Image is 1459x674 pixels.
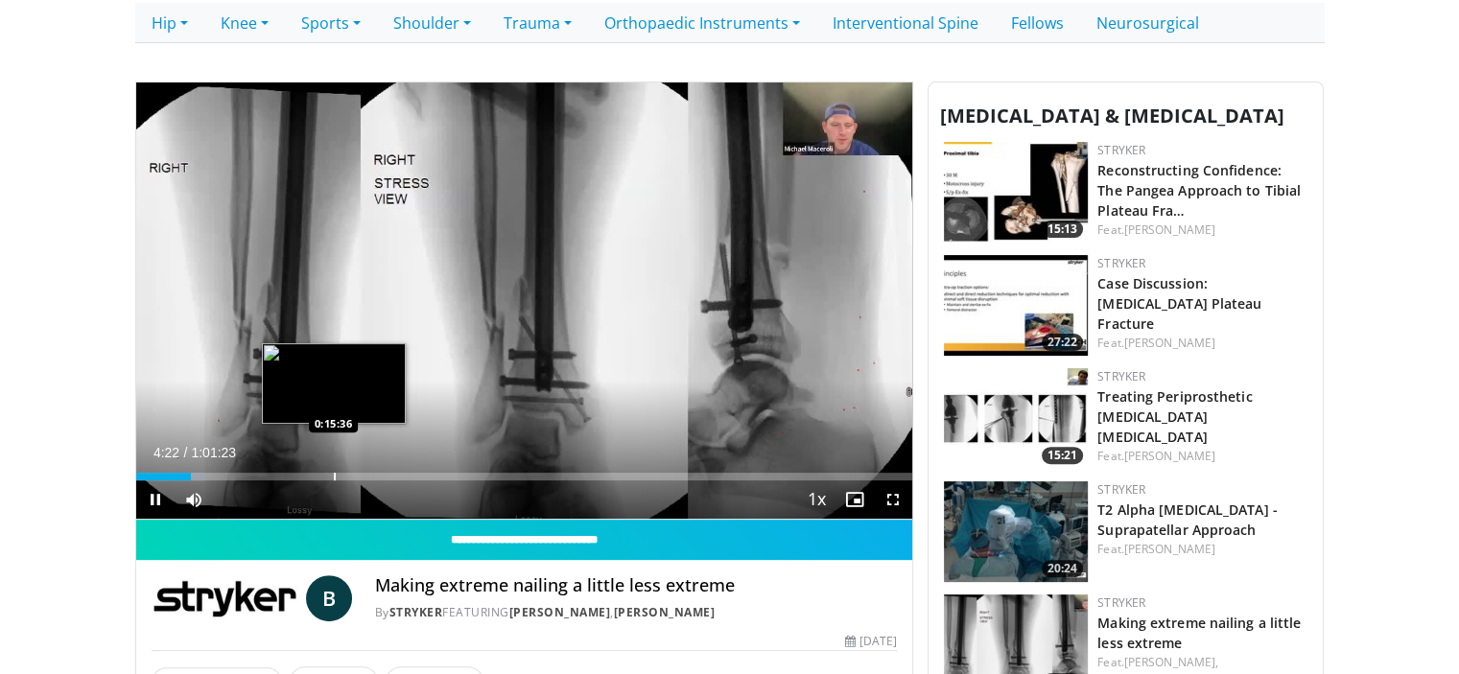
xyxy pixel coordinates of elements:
[153,445,179,460] span: 4:22
[944,368,1088,469] img: 1aa7ce03-a29e-4220-923d-1b96650c6b94.150x105_q85_crop-smart_upscale.jpg
[1097,142,1145,158] a: Stryker
[1097,541,1307,558] div: Feat.
[995,3,1080,43] a: Fellows
[136,473,913,480] div: Progress Bar
[835,480,874,519] button: Enable picture-in-picture mode
[944,255,1088,356] img: a1416b5e-9174-42b5-ac56-941f39552834.150x105_q85_crop-smart_upscale.jpg
[1097,481,1145,498] a: Stryker
[1097,387,1252,446] a: Treating Periprosthetic [MEDICAL_DATA] [MEDICAL_DATA]
[509,604,611,620] a: [PERSON_NAME]
[1124,448,1215,464] a: [PERSON_NAME]
[944,368,1088,469] a: 15:21
[944,142,1088,243] img: 8470a241-c86e-4ed9-872b-34b130b63566.150x105_q85_crop-smart_upscale.jpg
[944,481,1088,582] img: 6dac92b0-8760-435a-acb9-7eaa8ee21333.150x105_q85_crop-smart_upscale.jpg
[487,3,588,43] a: Trauma
[136,480,175,519] button: Pause
[1097,255,1145,271] a: Stryker
[191,445,236,460] span: 1:01:23
[944,142,1088,243] a: 15:13
[1097,448,1307,465] div: Feat.
[1097,500,1278,539] a: T2 Alpha [MEDICAL_DATA] - Suprapatellar Approach
[588,3,816,43] a: Orthopaedic Instruments
[377,3,487,43] a: Shoulder
[204,3,285,43] a: Knee
[797,480,835,519] button: Playback Rate
[1097,368,1145,384] a: Stryker
[152,575,298,621] img: Stryker
[306,575,352,621] a: B
[614,604,716,620] a: [PERSON_NAME]
[375,575,897,596] h4: Making extreme nailing a little less extreme
[184,445,188,460] span: /
[136,82,913,521] video-js: Video Player
[1042,560,1083,577] span: 20:24
[1042,447,1083,464] span: 15:21
[1097,274,1261,333] a: Case Discussion: [MEDICAL_DATA] Plateau Fracture
[135,3,204,43] a: Hip
[1080,3,1215,43] a: Neurosurgical
[816,3,995,43] a: Interventional Spine
[1124,541,1215,557] a: [PERSON_NAME]
[285,3,377,43] a: Sports
[389,604,443,620] a: Stryker
[262,343,406,424] img: image.jpeg
[1042,221,1083,238] span: 15:13
[175,480,213,519] button: Mute
[1042,334,1083,351] span: 27:22
[375,604,897,621] div: By FEATURING ,
[1097,594,1145,611] a: Stryker
[1097,614,1301,652] a: Making extreme nailing a little less extreme
[874,480,912,519] button: Fullscreen
[1097,335,1307,352] div: Feat.
[944,481,1088,582] a: 20:24
[845,633,897,650] div: [DATE]
[944,255,1088,356] a: 27:22
[940,103,1284,128] span: [MEDICAL_DATA] & [MEDICAL_DATA]
[1124,221,1215,238] a: [PERSON_NAME]
[1097,161,1301,220] a: Reconstructing Confidence: The Pangea Approach to Tibial Plateau Fra…
[1097,221,1307,239] div: Feat.
[1124,335,1215,351] a: [PERSON_NAME]
[1124,654,1218,670] a: [PERSON_NAME],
